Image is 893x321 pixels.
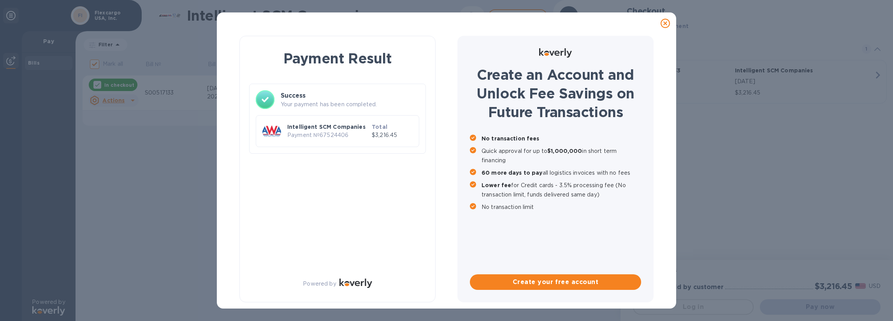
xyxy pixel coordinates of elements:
[547,148,582,154] b: $1,000,000
[281,91,419,100] h3: Success
[482,170,543,176] b: 60 more days to pay
[252,49,423,68] h1: Payment Result
[482,202,641,212] p: No transaction limit
[482,135,540,142] b: No transaction fees
[470,65,641,121] h1: Create an Account and Unlock Fee Savings on Future Transactions
[372,131,413,139] p: $3,216.45
[372,124,387,130] b: Total
[303,280,336,288] p: Powered by
[539,48,572,58] img: Logo
[281,100,419,109] p: Your payment has been completed.
[482,181,641,199] p: for Credit cards - 3.5% processing fee (No transaction limit, funds delivered same day)
[287,123,369,131] p: Intelligent SCM Companies
[482,182,511,188] b: Lower fee
[476,277,635,287] span: Create your free account
[287,131,369,139] p: Payment № 67524406
[470,274,641,290] button: Create your free account
[339,279,372,288] img: Logo
[482,146,641,165] p: Quick approval for up to in short term financing
[482,168,641,177] p: all logistics invoices with no fees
